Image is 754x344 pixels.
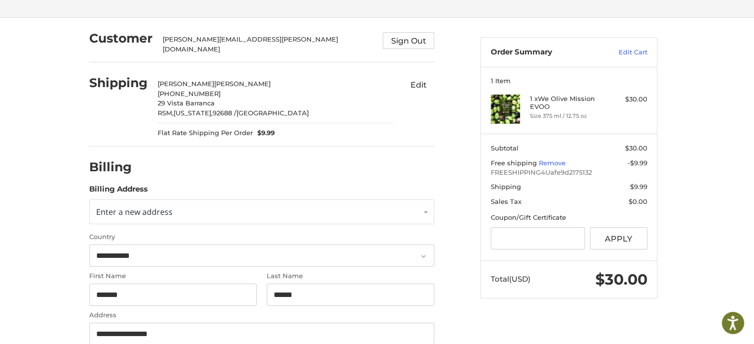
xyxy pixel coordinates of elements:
a: Enter or select a different address [89,199,434,224]
span: Enter a new address [96,206,173,217]
h2: Customer [89,31,153,46]
div: [PERSON_NAME][EMAIL_ADDRESS][PERSON_NAME][DOMAIN_NAME] [163,35,373,54]
h3: Order Summary [491,48,597,57]
span: 29 Vista Barranca [158,99,215,107]
label: Last Name [267,271,434,281]
span: 92688 / [213,109,236,117]
input: Gift Certificate or Coupon Code [491,227,585,249]
label: First Name [89,271,257,281]
div: $30.00 [608,95,647,104]
label: Country [89,232,434,242]
a: Remove [539,159,566,167]
span: Subtotal [491,144,519,152]
span: Free shipping [491,159,539,167]
span: Total (USD) [491,274,530,284]
h3: 1 Item [491,77,647,85]
span: [PHONE_NUMBER] [158,90,221,98]
span: -$9.99 [628,159,647,167]
div: Coupon/Gift Certificate [491,213,647,223]
button: Apply [590,227,647,249]
label: Address [89,310,434,320]
p: We're away right now. Please check back later! [14,15,112,23]
span: FREESHIPPING4Uafe9d2175132 [491,168,647,178]
span: Flat Rate Shipping Per Order [158,128,253,138]
span: $9.99 [630,183,647,191]
button: Sign Out [383,32,434,49]
legend: Billing Address [89,184,148,199]
h2: Billing [89,159,147,175]
span: $30.00 [625,144,647,152]
span: $9.99 [253,128,275,138]
span: $0.00 [629,197,647,205]
h4: 1 x We Olive Mission EVOO [530,95,606,111]
span: [PERSON_NAME] [214,80,271,88]
span: [GEOGRAPHIC_DATA] [236,109,309,117]
a: Edit Cart [597,48,647,57]
button: Edit [403,77,434,93]
span: [US_STATE], [174,109,213,117]
span: Sales Tax [491,197,522,205]
span: Shipping [491,183,521,191]
button: Open LiveChat chat widget [114,13,126,25]
span: [PERSON_NAME] [158,80,214,88]
span: $30.00 [595,270,647,289]
h2: Shipping [89,75,148,91]
span: RSM, [158,109,174,117]
li: Size 375 ml / 12.75 oz [530,112,606,120]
